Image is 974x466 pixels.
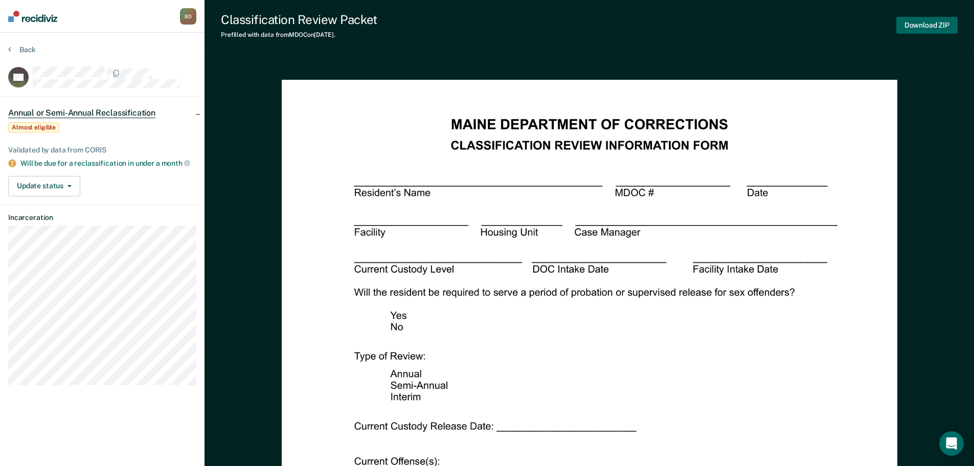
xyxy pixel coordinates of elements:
[180,8,196,25] button: BD
[939,431,964,456] div: Open Intercom Messenger
[896,17,958,34] button: Download ZIP
[8,146,196,154] div: Validated by data from CORIS
[8,176,80,196] button: Update status
[8,45,36,54] button: Back
[8,213,196,222] dt: Incarceration
[180,8,196,25] div: B D
[8,11,57,22] img: Recidiviz
[221,31,377,38] div: Prefilled with data from MDOC on [DATE] .
[8,122,59,132] span: Almost eligible
[20,159,196,168] div: Will be due for a reclassification in under a month
[221,12,377,27] div: Classification Review Packet
[8,108,155,118] span: Annual or Semi-Annual Reclassification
